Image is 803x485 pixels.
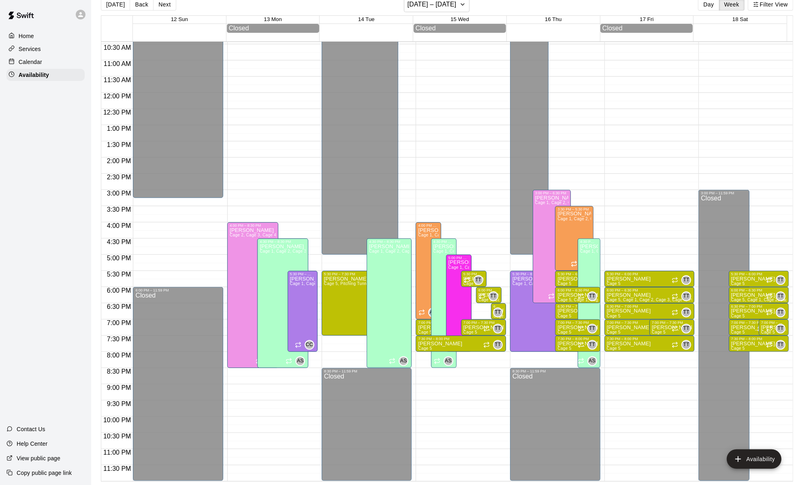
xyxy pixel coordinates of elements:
[418,346,432,351] span: Cage 5
[105,125,133,132] span: 1:00 PM
[555,303,600,319] div: 6:30 PM – 7:00 PM: Available
[777,341,784,349] span: TT
[513,373,598,484] div: Closed
[434,249,540,253] span: Cage 1, Cage 2, Cage 3, Cage 4, Cage 5, Turf 1, Turf 2
[17,440,47,448] p: Help Center
[578,342,584,348] span: Recurring availability
[733,16,748,22] button: 18 Sat
[672,309,678,316] span: Recurring availability
[105,287,133,294] span: 6:00 PM
[777,325,784,333] span: TT
[17,425,45,433] p: Contact Us
[434,240,454,244] div: 4:30 PM – 8:30 PM
[479,293,485,300] span: Recurring availability
[6,30,85,42] div: Home
[489,291,498,301] div: Travis Thompson
[495,308,501,317] span: TT
[19,71,49,79] p: Availability
[672,342,678,348] span: Recurring availability
[105,141,133,148] span: 1:30 PM
[607,346,621,351] span: Cage 5
[683,308,690,317] span: TT
[230,223,276,228] div: 4:00 PM – 8:30 PM
[101,417,133,423] span: 10:00 PM
[105,352,133,359] span: 8:00 PM
[290,272,315,276] div: 5:30 PM – 8:00 PM
[105,368,133,375] span: 8:30 PM
[557,288,598,292] div: 6:00 PM – 6:30 PM
[776,340,786,350] div: Travis Thompson
[672,325,678,332] span: Recurring availability
[418,233,525,237] span: Cage 1, Cage 2, Cage 3, Cage 4, Cage 5, Turf 1, Turf 2
[604,271,695,287] div: 5:30 PM – 6:00 PM: Available
[105,174,133,181] span: 2:30 PM
[434,358,440,364] span: Recurring availability
[729,303,789,319] div: 6:30 PM – 7:00 PM: Available
[731,337,786,341] div: 7:30 PM – 8:00 PM
[602,25,691,32] div: Closed
[483,342,490,348] span: Recurring availability
[474,275,483,285] div: Travis Thompson
[463,272,484,276] div: 5:30 PM – 6:00 PM
[578,325,584,332] span: Recurring availability
[701,195,747,484] div: Closed
[649,319,694,336] div: 7:00 PM – 7:30 PM: Available
[324,272,410,276] div: 5:30 PM – 7:30 PM
[19,45,41,53] p: Services
[6,69,85,81] a: Availability
[578,238,600,368] div: 4:30 PM – 8:30 PM: Available
[589,325,595,333] span: TT
[557,346,571,351] span: Cage 5
[491,303,506,319] div: 6:30 PM – 7:00 PM: Available
[430,308,437,317] span: AH
[419,309,425,316] span: Recurring availability
[418,223,439,228] div: 4:00 PM – 7:00 PM
[324,373,410,484] div: Closed
[766,293,773,300] span: Recurring availability
[102,77,133,83] span: 11:30 AM
[607,337,692,341] div: 7:30 PM – 8:00 PM
[604,287,695,303] div: 6:00 PM – 6:30 PM: Available
[607,272,692,276] div: 5:30 PM – 6:00 PM
[729,287,789,303] div: 6:00 PM – 6:30 PM: Available
[483,325,490,332] span: Recurring availability
[133,287,223,481] div: 6:00 PM – 11:59 PM: Closed
[681,340,691,350] div: Travis Thompson
[461,271,487,287] div: 5:30 PM – 6:00 PM: Available
[607,314,621,318] span: Cage 5
[587,324,597,334] div: Travis Thompson
[535,200,674,205] span: Cage 1, Cage 2, Cage 3, Cage 4, Cage 5, Pitching Tunnel, Turf 1, Turf 2
[533,190,571,303] div: 3:00 PM – 6:30 PM: Available
[475,276,481,284] span: TT
[493,308,503,317] div: Travis Thompson
[777,292,784,300] span: TT
[607,281,621,286] span: Cage 5
[451,16,469,22] button: 15 Wed
[766,277,773,283] span: Recurring availability
[6,56,85,68] div: Calendar
[729,271,789,287] div: 5:30 PM – 6:00 PM: Available
[260,249,367,253] span: Cage 1, Cage 2, Cage 3, Cage 4, Cage 5, Turf 1, Turf 2
[557,298,683,302] span: Cage 5, Cage 1, Cage 2, Cage 3, Cage 4, Pitching Tunnel, Turf 1
[105,255,133,262] span: 5:00 PM
[548,293,555,300] span: Recurring availability
[729,336,789,352] div: 7:30 PM – 8:00 PM: Available
[256,358,262,364] span: Recurring availability
[557,281,571,286] span: Cage 5
[105,271,133,278] span: 5:30 PM
[757,325,764,332] span: Recurring availability
[607,298,733,302] span: Cage 5, Cage 1, Cage 2, Cage 3, Cage 4, Pitching Tunnel, Turf 1
[580,249,687,253] span: Cage 1, Cage 2, Cage 3, Cage 4, Cage 5, Turf 1, Turf 2
[229,25,318,32] div: Closed
[105,157,133,164] span: 2:00 PM
[493,304,504,308] div: 6:30 PM – 7:00 PM
[6,43,85,55] a: Services
[476,287,502,303] div: 6:00 PM – 6:30 PM: Available
[297,357,304,365] span: AS
[463,281,477,286] span: Cage 5
[295,356,305,366] div: Aaron Simmons
[777,276,784,284] span: TT
[681,291,691,301] div: Travis Thompson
